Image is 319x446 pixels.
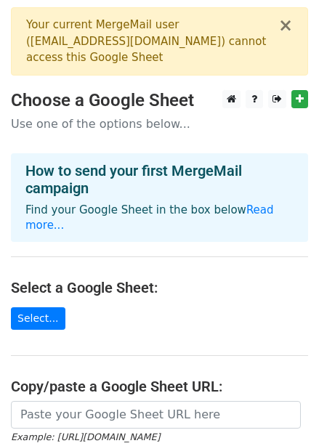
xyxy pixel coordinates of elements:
h4: How to send your first MergeMail campaign [25,162,294,197]
input: Paste your Google Sheet URL here [11,401,301,429]
a: Read more... [25,203,274,232]
p: Use one of the options below... [11,116,308,131]
p: Find your Google Sheet in the box below [25,203,294,233]
div: Your current MergeMail user ( [EMAIL_ADDRESS][DOMAIN_NAME] ) cannot access this Google Sheet [26,17,278,66]
small: Example: [URL][DOMAIN_NAME] [11,431,160,442]
a: Select... [11,307,65,330]
h4: Copy/paste a Google Sheet URL: [11,378,308,395]
h3: Choose a Google Sheet [11,90,308,111]
h4: Select a Google Sheet: [11,279,308,296]
button: × [278,17,293,34]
